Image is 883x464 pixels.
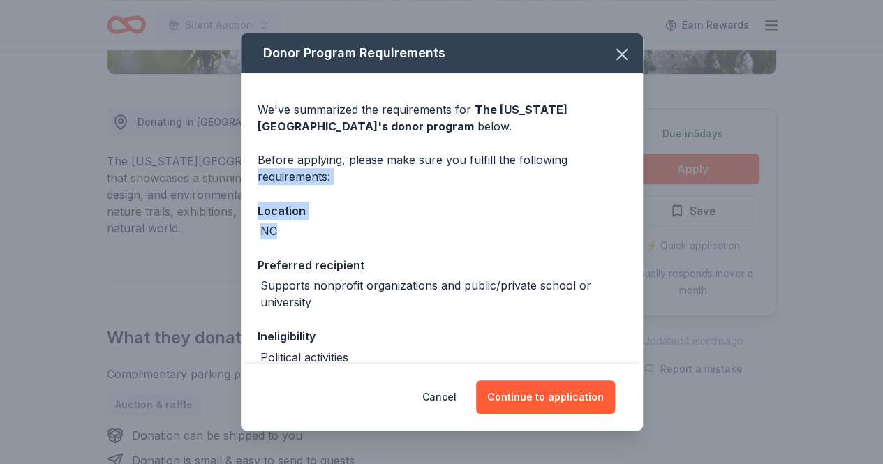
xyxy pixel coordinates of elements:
button: Continue to application [476,380,615,414]
div: Political activities [260,349,348,366]
div: We've summarized the requirements for below. [258,101,626,135]
button: Cancel [422,380,457,414]
div: Donor Program Requirements [241,33,643,73]
div: NC [260,223,277,239]
div: Location [258,202,626,220]
div: Before applying, please make sure you fulfill the following requirements: [258,151,626,185]
div: Ineligibility [258,327,626,345]
div: Supports nonprofit organizations and public/private school or university [260,277,626,310]
div: Preferred recipient [258,256,626,274]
